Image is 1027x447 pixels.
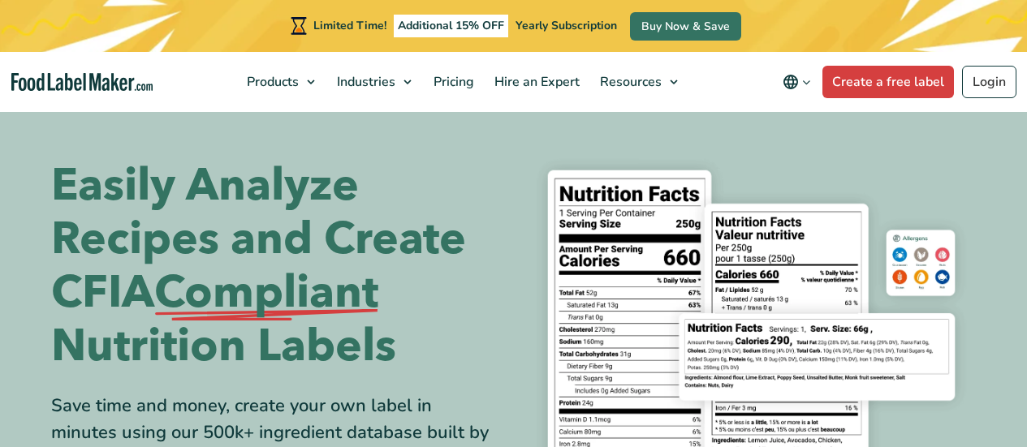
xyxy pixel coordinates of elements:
a: Hire an Expert [485,52,586,112]
span: Yearly Subscription [516,18,617,33]
span: Products [242,73,300,91]
a: Resources [590,52,686,112]
span: Resources [595,73,663,91]
span: Industries [332,73,397,91]
span: Limited Time! [313,18,386,33]
span: Hire an Expert [490,73,581,91]
span: Additional 15% OFF [394,15,508,37]
a: Login [962,66,1016,98]
a: Buy Now & Save [630,12,741,41]
h1: Easily Analyze Recipes and Create CFIA Nutrition Labels [51,159,502,373]
a: Pricing [424,52,481,112]
a: Create a free label [822,66,954,98]
a: Industries [327,52,420,112]
span: Pricing [429,73,476,91]
button: Change language [771,66,822,98]
a: Food Label Maker homepage [11,73,153,92]
span: Compliant [154,266,378,320]
a: Products [237,52,323,112]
